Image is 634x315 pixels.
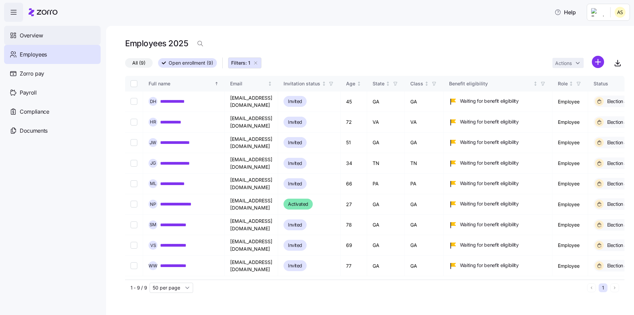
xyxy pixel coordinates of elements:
[131,262,137,269] input: Select record 9
[367,76,405,92] th: StateNot sorted
[549,5,581,19] button: Help
[225,235,278,255] td: [EMAIL_ADDRESS][DOMAIN_NAME]
[460,98,519,104] span: Waiting for benefit eligibility
[460,160,519,166] span: Waiting for benefit eligibility
[150,120,156,124] span: H R
[405,194,444,215] td: GA
[268,81,272,86] div: Not sorted
[341,235,367,255] td: 69
[341,215,367,235] td: 78
[385,81,390,86] div: Not sorted
[225,194,278,215] td: [EMAIL_ADDRESS][DOMAIN_NAME]
[444,76,552,92] th: Benefit eligibilityNot sorted
[552,153,588,173] td: Employee
[449,80,532,87] div: Benefit eligibility
[552,215,588,235] td: Employee
[405,153,444,173] td: TN
[552,76,588,92] th: RoleNot sorted
[131,180,137,187] input: Select record 5
[150,222,156,227] span: S M
[150,140,156,145] span: J W
[150,161,156,165] span: J G
[150,243,156,248] span: V S
[149,264,157,268] span: W W
[367,215,405,235] td: GA
[288,200,308,208] span: Activated
[367,153,405,173] td: TN
[20,107,49,116] span: Compliance
[341,76,367,92] th: AgeNot sorted
[225,153,278,173] td: [EMAIL_ADDRESS][DOMAIN_NAME]
[357,81,361,86] div: Not sorted
[341,112,367,132] td: 72
[405,256,444,276] td: GA
[4,102,101,121] a: Compliance
[591,8,605,16] img: Employer logo
[405,215,444,235] td: GA
[554,8,576,16] span: Help
[149,80,213,87] div: Full name
[367,194,405,215] td: GA
[288,180,302,188] span: Invited
[405,133,444,153] td: GA
[569,81,573,86] div: Not sorted
[4,45,101,64] a: Employees
[150,202,156,206] span: N P
[460,200,519,207] span: Waiting for benefit eligibility
[288,159,302,167] span: Invited
[230,80,267,87] div: Email
[131,119,137,126] input: Select record 2
[284,80,320,87] div: Invitation status
[367,256,405,276] td: GA
[132,59,145,67] span: All (9)
[405,92,444,112] td: GA
[599,283,607,292] button: 1
[367,133,405,153] td: GA
[131,284,147,291] span: 1 - 9 / 9
[288,138,302,147] span: Invited
[341,153,367,173] td: 34
[341,133,367,153] td: 51
[228,57,261,68] button: Filters: 1
[460,242,519,248] span: Waiting for benefit eligibility
[552,58,584,68] button: Actions
[214,81,219,86] div: Sorted ascending
[373,80,384,87] div: State
[341,173,367,194] td: 66
[405,235,444,255] td: GA
[367,173,405,194] td: PA
[125,38,188,49] h1: Employees 2025
[225,92,278,112] td: [EMAIL_ADDRESS][DOMAIN_NAME]
[4,83,101,102] a: Payroll
[278,76,341,92] th: Invitation statusNot sorted
[20,31,43,40] span: Overview
[558,80,568,87] div: Role
[552,194,588,215] td: Employee
[592,56,604,68] svg: add icon
[225,76,278,92] th: EmailNot sorted
[225,256,278,276] td: [EMAIL_ADDRESS][DOMAIN_NAME]
[231,60,250,66] span: Filters: 1
[131,139,137,146] input: Select record 3
[288,262,302,270] span: Invited
[367,92,405,112] td: GA
[460,262,519,269] span: Waiting for benefit eligibility
[20,69,44,78] span: Zorro pay
[150,99,156,104] span: D H
[288,118,302,126] span: Invited
[555,61,572,66] span: Actions
[4,121,101,140] a: Documents
[225,133,278,153] td: [EMAIL_ADDRESS][DOMAIN_NAME]
[552,235,588,255] td: Employee
[552,256,588,276] td: Employee
[4,64,101,83] a: Zorro pay
[346,80,355,87] div: Age
[225,173,278,194] td: [EMAIL_ADDRESS][DOMAIN_NAME]
[131,80,137,87] input: Select all records
[460,118,519,125] span: Waiting for benefit eligibility
[367,112,405,132] td: VA
[131,221,137,228] input: Select record 7
[143,76,225,92] th: Full nameSorted ascending
[410,80,423,87] div: Class
[341,194,367,215] td: 27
